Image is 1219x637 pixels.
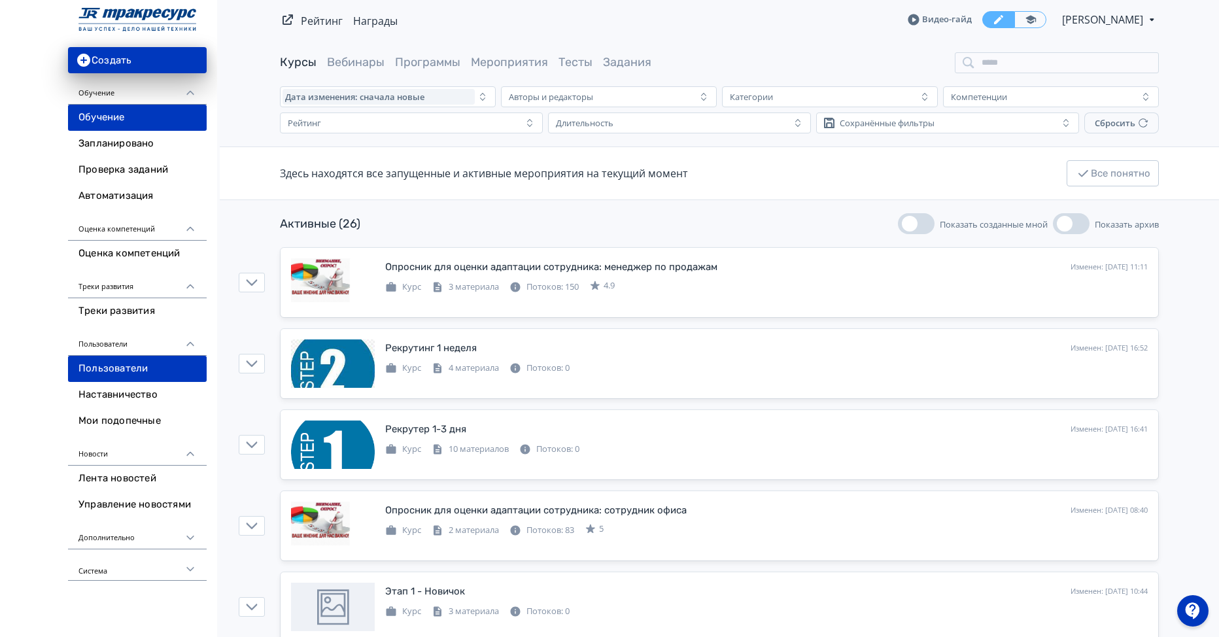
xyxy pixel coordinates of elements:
button: Дата изменения: сначала новые [280,86,496,107]
a: Пользователи [68,356,207,382]
a: Управление новостями [68,492,207,518]
div: Компетенции [951,92,1007,102]
div: Новости [68,434,207,466]
button: Категории [722,86,938,107]
div: Курс [385,281,421,294]
a: Оценка компетенций [68,241,207,267]
div: Опросник для оценки адаптации сотрудника: менеджер по продажам [385,260,717,275]
span: Показать созданные мной [940,218,1048,230]
div: Потоков: 0 [509,362,570,375]
a: Программы [395,55,460,69]
div: Этап 1 - Новичок [385,584,465,599]
a: Видео-гайд [908,13,972,26]
div: Опросник для оценки адаптации сотрудника: сотрудник офиса [385,503,687,518]
button: Рейтинг [280,112,543,133]
span: Дата изменения: сначала новые [285,92,424,102]
a: Тесты [558,55,592,69]
div: 3 материала [432,281,499,294]
div: Оценка компетенций [68,209,207,241]
div: Рекрутинг 1 неделя [385,341,477,356]
a: Проверка заданий [68,157,207,183]
a: Курсы [280,55,317,69]
button: Длительность [548,112,811,133]
div: Длительность [556,118,613,128]
div: 10 материалов [432,443,509,456]
div: Сохранённые фильтры [840,118,935,128]
button: Сбросить [1084,112,1159,133]
div: Треки развития [68,267,207,298]
div: 4 материала [432,362,499,375]
a: Мои подопечные [68,408,207,434]
div: Потоков: 83 [509,524,574,537]
a: Задания [603,55,651,69]
a: Рейтинг [301,14,343,28]
div: 2 материала [432,524,499,537]
button: Авторы и редакторы [501,86,717,107]
a: Лента новостей [68,466,207,492]
div: Система [68,549,207,581]
div: Дополнительно [68,518,207,549]
a: Треки развития [68,298,207,324]
div: Здесь находятся все запущенные и активные мероприятия на текущий момент [280,165,688,181]
div: Обучение [68,73,207,105]
div: Изменен: [DATE] 16:41 [1071,424,1148,435]
img: https://files.teachbase.ru/system/account/56563/logo/medium-134555453c420372eb5999e90455600a.png [78,8,196,31]
div: Курс [385,362,421,375]
button: Сохранённые фильтры [816,112,1079,133]
div: Рейтинг [288,118,321,128]
div: Категории [730,92,773,102]
div: Изменен: [DATE] 10:44 [1071,586,1148,597]
div: Изменен: [DATE] 11:11 [1071,262,1148,273]
span: 5 [599,523,604,536]
a: Мероприятия [471,55,548,69]
div: Курс [385,605,421,618]
div: Изменен: [DATE] 16:52 [1071,343,1148,354]
div: Потоков: 150 [509,281,579,294]
div: 3 материала [432,605,499,618]
span: Показать архив [1095,218,1159,230]
div: Рекрутер 1-3 дня [385,422,466,437]
a: Награды [353,14,398,28]
span: 4.9 [604,279,615,292]
div: Курс [385,524,421,537]
div: Активные (26) [280,215,360,233]
div: Пользователи [68,324,207,356]
a: Вебинары [327,55,385,69]
a: Переключиться в режим ученика [1014,11,1046,28]
div: Авторы и редакторы [509,92,593,102]
button: Создать [68,47,207,73]
span: Светлана Романовская [1062,12,1145,27]
a: Наставничество [68,382,207,408]
a: Запланировано [68,131,207,157]
button: Все понятно [1067,160,1159,186]
a: Автоматизация [68,183,207,209]
div: Потоков: 0 [519,443,579,456]
div: Курс [385,443,421,456]
div: Потоков: 0 [509,605,570,618]
button: Компетенции [943,86,1159,107]
a: Обучение [68,105,207,131]
div: Изменен: [DATE] 08:40 [1071,505,1148,516]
